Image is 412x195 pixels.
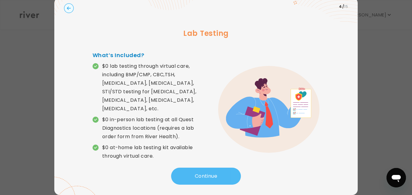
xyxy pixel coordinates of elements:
[102,115,206,141] p: $0 in-person lab testing at all Quest Diagnostics locations (requires a lab order form from River...
[64,28,348,39] h3: Lab Testing
[218,66,319,153] img: error graphic
[387,168,406,187] iframe: Button to launch messaging window
[102,143,206,160] p: $0 at-home lab testing kit available through virtual care.
[93,51,206,60] h4: What’s Included?
[171,168,241,185] button: Continue
[102,62,206,113] p: $0 lab testing through virtual care, including BMP/CMP, CBC,TSH, [MEDICAL_DATA], [MEDICAL_DATA], ...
